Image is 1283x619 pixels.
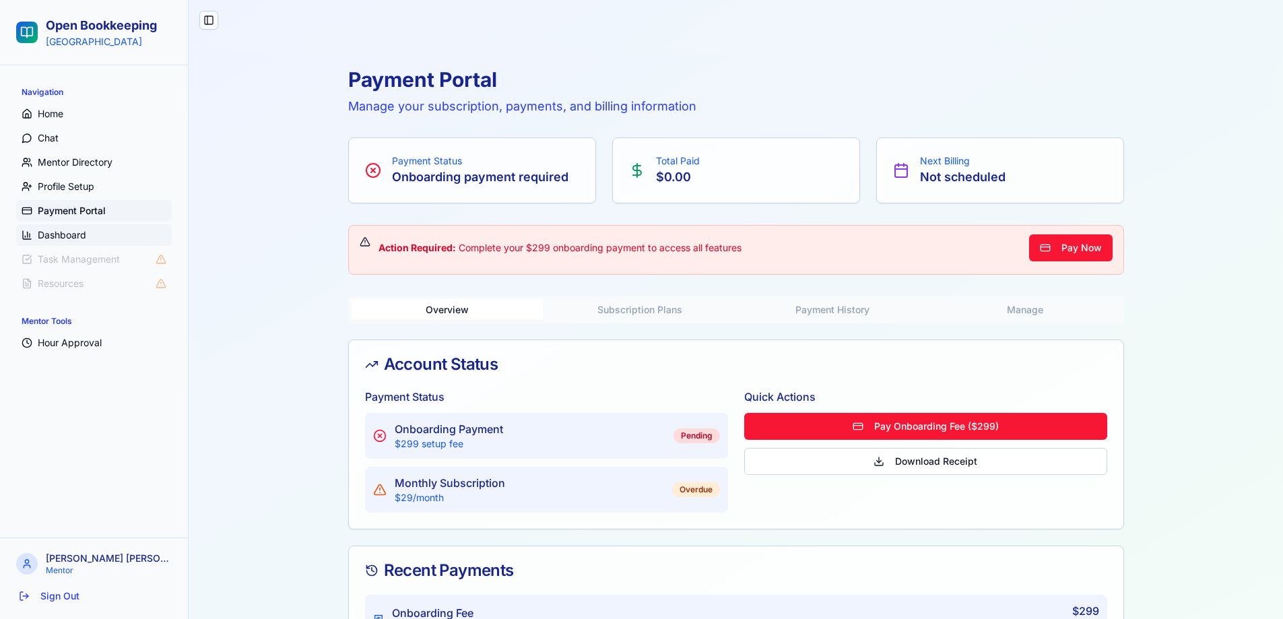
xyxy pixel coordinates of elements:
[365,562,1107,579] div: Recent Payments
[38,180,94,193] span: Profile Setup
[38,156,112,169] span: Mentor Directory
[365,356,1107,372] div: Account Status
[1029,234,1113,261] button: Pay Now
[351,299,544,321] button: Overview
[38,228,86,242] span: Dashboard
[46,35,157,48] p: [GEOGRAPHIC_DATA]
[38,107,63,121] span: Home
[673,428,720,443] div: Pending
[395,475,505,491] p: Monthly Subscription
[379,241,742,255] div: Complete your $299 onboarding payment to access all features
[744,389,1107,405] h4: Quick Actions
[1053,603,1099,619] p: $ 299
[929,299,1121,321] button: Manage
[920,154,1006,168] p: Next Billing
[736,299,929,321] button: Payment History
[16,224,172,246] a: Dashboard
[392,154,568,168] p: Payment Status
[16,200,172,222] a: Payment Portal
[544,299,736,321] button: Subscription Plans
[744,413,1107,440] button: Pay Onboarding Fee ($299)
[38,131,59,145] span: Chat
[348,67,1124,92] h1: Payment Portal
[920,168,1006,187] p: Not scheduled
[392,168,568,187] p: Onboarding payment required
[348,97,1124,116] p: Manage your subscription, payments, and billing information
[16,311,172,332] div: Mentor Tools
[395,421,503,437] p: Onboarding Payment
[656,154,700,168] p: Total Paid
[46,552,172,565] p: [PERSON_NAME] [PERSON_NAME]
[395,437,503,451] p: $299 setup fee
[11,584,177,608] button: Sign Out
[656,168,700,187] p: $ 0.00
[16,152,172,173] a: Mentor Directory
[16,82,172,103] div: Navigation
[395,491,505,504] p: $29/month
[672,482,720,497] div: Overdue
[46,16,157,35] h2: Open Bookkeeping
[744,448,1107,475] button: Download Receipt
[38,204,106,218] span: Payment Portal
[379,242,456,253] strong: Action Required:
[16,103,172,125] a: Home
[16,176,172,197] a: Profile Setup
[46,565,172,576] p: Mentor
[16,127,172,149] a: Chat
[16,332,172,354] button: Hour Approval
[38,336,102,350] span: Hour Approval
[365,389,728,405] h4: Payment Status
